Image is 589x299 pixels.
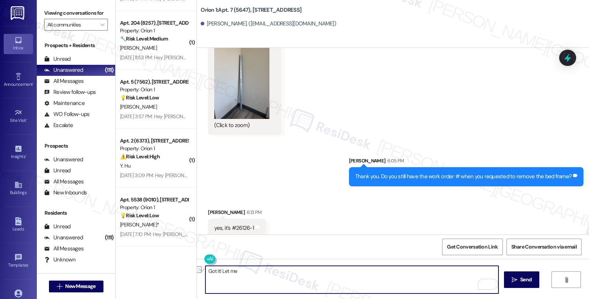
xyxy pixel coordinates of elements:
b: Orion 1: Apt. 7 (5647), [STREET_ADDRESS] [201,6,301,14]
span: [PERSON_NAME] [120,45,157,51]
div: (Click to zoom) [214,122,269,129]
a: Leads [4,215,33,235]
span: [PERSON_NAME]* [120,221,159,228]
strong: 🔧 Risk Level: Medium [120,35,168,42]
span: • [25,153,27,158]
div: [DATE] 11:53 PM: Hey [PERSON_NAME], we appreciate your text! We'll be back at 11AM to help you ou... [120,54,445,61]
button: Share Conversation via email [507,239,582,255]
button: Send [504,271,540,288]
div: Prospects + Residents [37,42,115,49]
div: Apt. 5538 (9010), [STREET_ADDRESS] [120,196,188,204]
div: Review follow-ups [44,88,96,96]
a: Templates • [4,251,33,271]
div: [DATE] 7:10 PM: Hey [PERSON_NAME], we appreciate your text! We'll be back at 11AM to help you out... [120,231,444,238]
div: Escalate [44,122,73,129]
div: [PERSON_NAME] [349,157,583,167]
div: Apt. 2 (6373), [STREET_ADDRESS] [120,137,188,145]
span: • [33,81,34,86]
div: New Inbounds [44,189,87,197]
button: Get Conversation Link [442,239,502,255]
div: Apt. 204 (8257), [STREET_ADDRESS] [120,19,188,27]
div: Property: Orion 1 [120,27,188,35]
label: Viewing conversations for [44,7,108,19]
div: Unread [44,55,71,63]
input: All communities [47,19,96,31]
strong: 💡 Risk Level: Low [120,212,159,219]
i:  [512,277,517,283]
div: Unread [44,167,71,175]
div: [PERSON_NAME] [208,208,266,219]
div: [PERSON_NAME]. ([EMAIL_ADDRESS][DOMAIN_NAME]) [201,20,336,28]
span: Get Conversation Link [447,243,498,251]
span: • [28,261,29,267]
i:  [564,277,569,283]
strong: 💡 Risk Level: Low [120,94,159,101]
div: [DATE] 3:09 PM: Hey [PERSON_NAME], we appreciate your text! We'll be back at 11AM to help you out... [120,172,446,179]
div: Prospects [37,142,115,150]
div: [DATE] 3:57 PM: Hey [PERSON_NAME], we appreciate your text! We'll be back at 11AM to help you out... [120,113,445,120]
div: Unanswered [44,234,83,242]
img: ResiDesk Logo [11,6,26,20]
span: Y. Hu [120,162,131,169]
a: Inbox [4,34,33,54]
div: Property: Orion 1 [120,86,188,94]
div: Apt. 5 (7562), [STREET_ADDRESS] [120,78,188,86]
span: [PERSON_NAME] [120,103,157,110]
div: All Messages [44,77,84,85]
div: (111) [103,232,115,243]
div: All Messages [44,178,84,186]
div: Unread [44,223,71,231]
div: Unanswered [44,66,83,74]
span: Share Conversation via email [511,243,577,251]
span: • [27,117,28,122]
div: yes, it's #26126-1 [214,224,254,232]
div: 6:13 PM [245,208,261,216]
a: Site Visit • [4,106,33,126]
div: (111) [103,64,115,76]
i:  [57,284,62,289]
div: WO Follow-ups [44,110,89,118]
button: Zoom image [214,46,269,119]
button: New Message [49,281,103,292]
i:  [100,22,104,28]
strong: ⚠️ Risk Level: High [120,153,160,160]
a: Buildings [4,179,33,198]
span: Send [520,276,532,284]
div: Property: Orion 1 [120,204,188,211]
span: New Message [65,282,95,290]
div: Unanswered [44,156,83,163]
div: Thank you. Do you still have the work order # when you requested to remove the bed frame? [355,173,572,180]
div: Maintenance [44,99,85,107]
a: Insights • [4,143,33,162]
div: All Messages [44,245,84,253]
div: Residents [37,209,115,217]
textarea: To enrich screen reader interactions, please activate Accessibility in Grammarly extension settings [205,266,498,293]
div: 6:05 PM [385,157,404,165]
div: Property: Orion 1 [120,145,188,152]
div: Unknown [44,256,75,264]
